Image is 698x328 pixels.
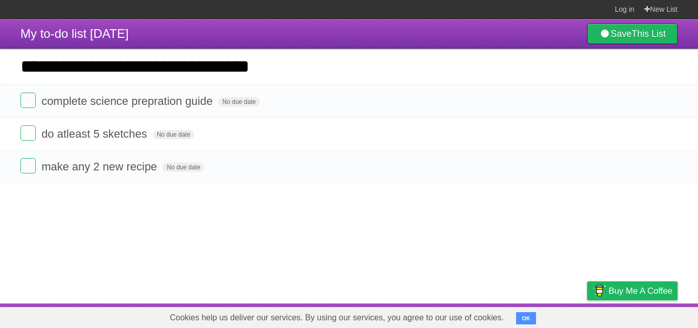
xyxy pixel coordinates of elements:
span: No due date [162,163,204,172]
span: Buy me a coffee [609,282,672,300]
a: Developers [485,306,526,325]
span: My to-do list [DATE] [20,27,129,40]
img: Buy me a coffee [592,282,606,299]
span: No due date [218,97,260,106]
a: Suggest a feature [613,306,678,325]
span: complete science prepration guide [41,95,215,107]
a: Terms [539,306,562,325]
label: Done [20,125,36,141]
label: Done [20,158,36,173]
a: Privacy [574,306,600,325]
b: This List [632,29,666,39]
a: About [451,306,473,325]
span: do atleast 5 sketches [41,127,150,140]
label: Done [20,93,36,108]
span: make any 2 new recipe [41,160,159,173]
a: SaveThis List [587,24,678,44]
button: OK [516,312,536,324]
span: No due date [153,130,194,139]
span: Cookies help us deliver our services. By using our services, you agree to our use of cookies. [159,308,514,328]
a: Buy me a coffee [587,281,678,300]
